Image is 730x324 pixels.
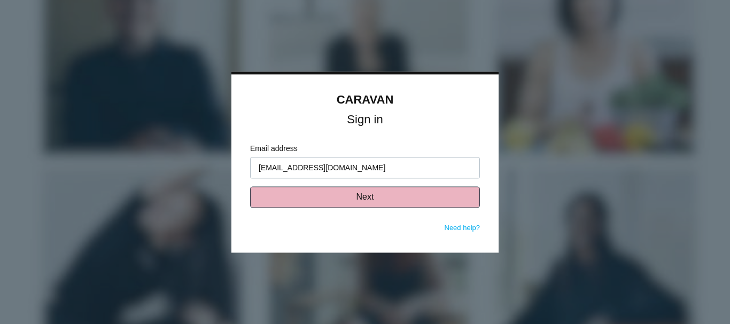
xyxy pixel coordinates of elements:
a: CARAVAN [337,93,394,106]
label: Email address [250,143,480,154]
button: Next [250,186,480,208]
h1: Sign in [250,115,480,124]
input: Enter your email address [250,157,480,178]
a: Need help? [445,224,480,232]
